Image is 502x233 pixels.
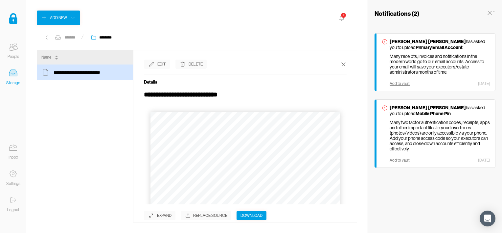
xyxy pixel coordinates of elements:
button: Download [237,211,266,220]
div: Add New [50,14,67,21]
div: Expand [157,212,171,219]
div: Add to vault [390,81,410,86]
div: [DATE] [478,81,490,86]
div: Replace Source [181,211,231,220]
p: Many two factor authentication codes, receipts, apps and other important files to your loved ones... [390,120,490,151]
strong: Primary Email Account [416,44,463,50]
strong: [PERSON_NAME] [PERSON_NAME] [390,39,466,44]
h5: Details [144,79,347,85]
button: Delete [175,60,207,69]
div: [DATE] [478,158,490,163]
strong: [PERSON_NAME] [PERSON_NAME] [390,105,466,111]
p: Many receipts, invoices and notifications in the modern world go to our email accounts. Access to... [390,54,490,75]
h3: Notifications ( 2 ) [375,10,419,17]
button: Add New [37,11,80,25]
div: Replace Source [193,212,227,219]
div: People [8,53,19,60]
strong: Mobile Phone Pin [416,111,451,116]
div: Edit [157,61,166,67]
div: Delete [189,61,203,67]
div: Open Intercom Messenger [480,211,495,226]
button: Edit [144,60,170,69]
div: Add to vault [390,158,410,163]
div: Storage [6,80,20,86]
div: 2 [341,13,346,18]
div: Logout [7,207,19,213]
p: has asked you to upload [390,105,490,116]
div: Inbox [9,154,18,161]
div: Name [41,54,51,61]
p: has asked you to upload [390,39,490,50]
div: Settings [6,180,20,187]
div: Download [240,212,262,219]
button: Expand [144,211,175,220]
